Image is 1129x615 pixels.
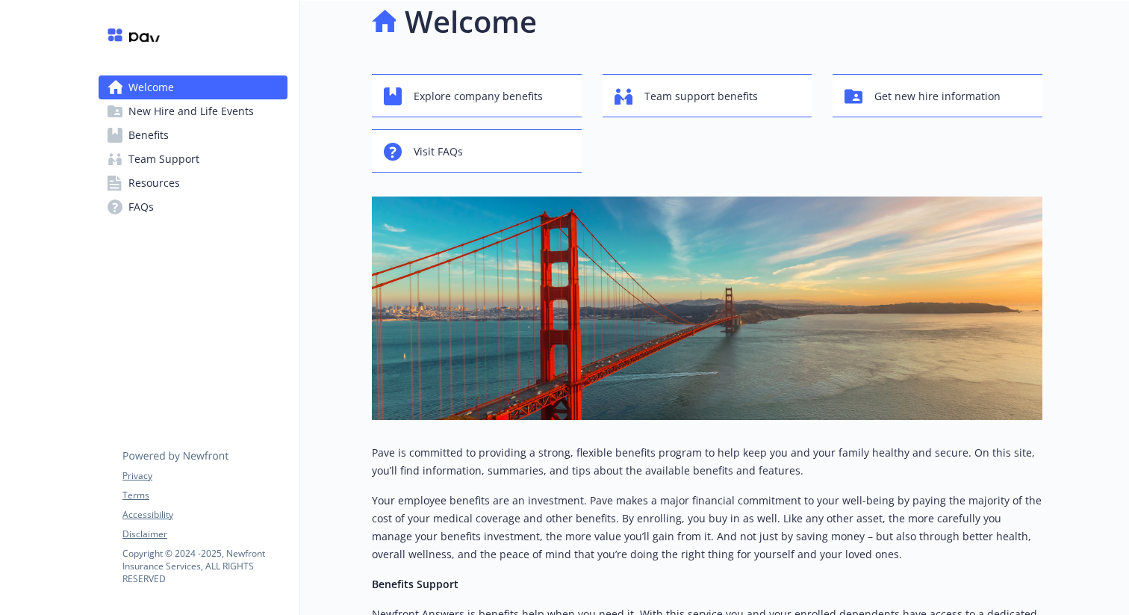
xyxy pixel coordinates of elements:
[414,82,543,111] span: Explore company benefits
[99,123,287,147] a: Benefits
[414,137,463,166] span: Visit FAQs
[128,195,154,219] span: FAQs
[128,99,254,123] span: New Hire and Life Events
[122,469,287,483] a: Privacy
[122,547,287,585] p: Copyright © 2024 - 2025 , Newfront Insurance Services, ALL RIGHTS RESERVED
[128,75,174,99] span: Welcome
[644,82,758,111] span: Team support benefits
[372,577,458,591] strong: Benefits Support
[99,195,287,219] a: FAQs
[603,74,812,117] button: Team support benefits
[874,82,1001,111] span: Get new hire information
[128,147,199,171] span: Team Support
[372,444,1042,480] p: Pave is committed to providing a strong, flexible benefits program to help keep you and your fami...
[128,123,169,147] span: Benefits
[122,508,287,522] a: Accessibility
[372,74,582,117] button: Explore company benefits
[122,528,287,541] a: Disclaimer
[833,74,1042,117] button: Get new hire information
[99,147,287,171] a: Team Support
[128,171,180,195] span: Resources
[99,99,287,123] a: New Hire and Life Events
[372,197,1042,420] img: overview page banner
[99,75,287,99] a: Welcome
[122,489,287,502] a: Terms
[372,129,582,173] button: Visit FAQs
[372,492,1042,563] p: Your employee benefits are an investment. Pave makes a major financial commitment to your well-be...
[99,171,287,195] a: Resources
